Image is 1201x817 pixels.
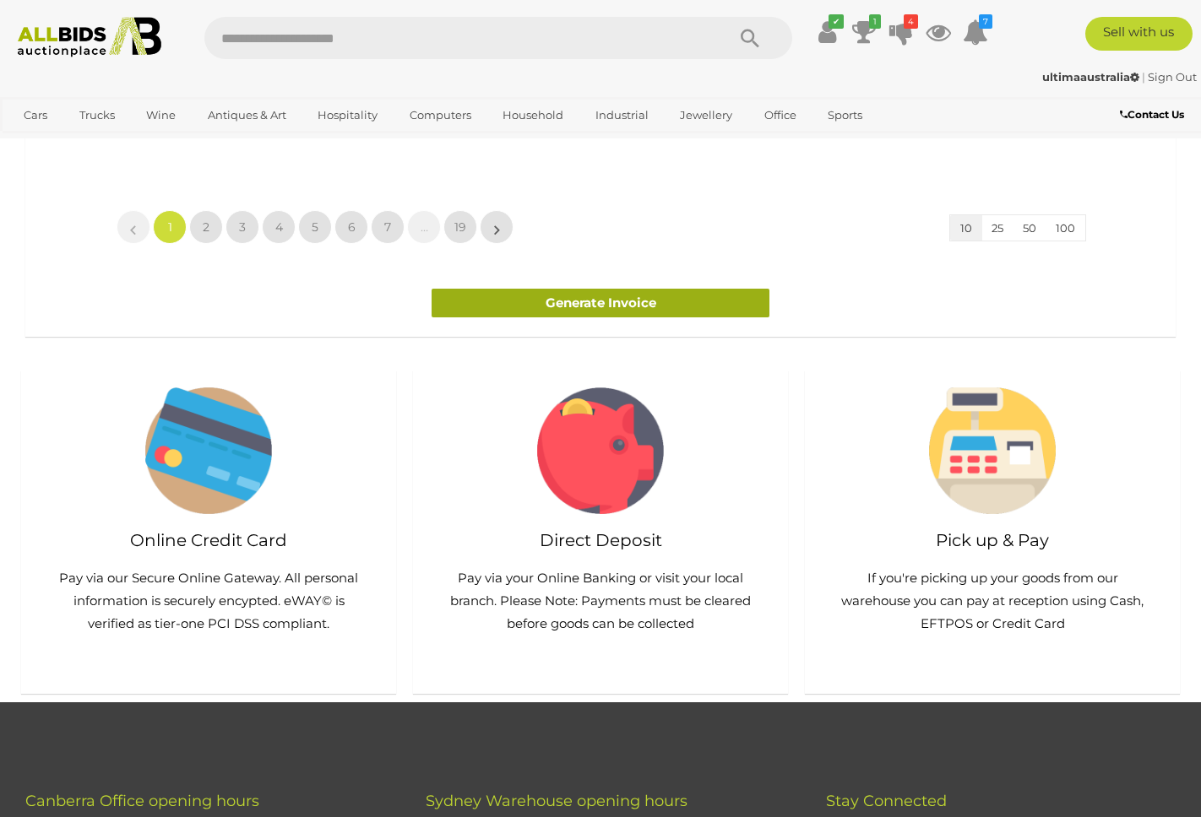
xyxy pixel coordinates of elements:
span: 7 [384,219,391,235]
a: [GEOGRAPHIC_DATA] [13,129,155,157]
button: 100 [1046,215,1085,241]
button: 25 [981,215,1014,241]
span: Canberra Office opening hours [25,792,259,810]
i: 4 [904,14,918,29]
h2: Direct Deposit [430,531,771,549]
span: 1 [168,219,172,235]
p: If you're picking up your goods from our warehouse you can pay at reception using Cash, EFTPOS or... [839,566,1146,635]
a: Sign Out [1148,70,1197,84]
a: Sell with us [1085,17,1193,51]
a: Household [492,101,574,129]
span: 50 [1023,221,1036,235]
a: … [407,210,441,244]
h2: Online Credit Card [38,531,379,549]
a: 3 [226,210,259,244]
a: » [480,210,514,244]
span: 2 [203,219,209,235]
a: « [117,210,150,244]
a: Direct Deposit Pay via your Online Banking or visit your local branch. Please Note: Payments must... [413,371,788,694]
a: Online Credit Card Pay via our Secure Online Gateway. All personal information is securely encypt... [21,371,396,694]
b: Contact Us [1120,108,1184,121]
h2: Pick up & Pay [822,531,1163,549]
a: 7 [371,210,405,244]
span: 100 [1056,221,1075,235]
a: 1 [153,210,187,244]
span: 5 [312,219,318,235]
a: Trucks [68,101,126,129]
i: 7 [979,14,992,29]
p: Pay via your Online Banking or visit your local branch. Please Note: Payments must be cleared bef... [447,566,754,635]
span: | [1142,70,1145,84]
a: Industrial [584,101,660,129]
a: 5 [298,210,332,244]
a: Contact Us [1120,106,1188,124]
a: Antiques & Art [197,101,297,129]
a: Pick up & Pay If you're picking up your goods from our warehouse you can pay at reception using C... [805,371,1180,694]
a: 1 [851,17,877,47]
a: Jewellery [669,101,743,129]
button: 10 [950,215,982,241]
a: ✔ [814,17,840,47]
a: Cars [13,101,58,129]
span: 4 [275,219,283,235]
span: 3 [239,219,246,235]
i: ✔ [829,14,844,29]
button: 50 [1013,215,1046,241]
a: 7 [963,17,988,47]
strong: ultimaaustralia [1042,70,1139,84]
a: 6 [334,210,368,244]
span: 25 [992,221,1003,235]
a: Hospitality [307,101,389,129]
img: pick-up-and-pay-icon.png [929,387,1056,514]
p: Pay via our Secure Online Gateway. All personal information is securely encypted. eWAY© is verifi... [55,566,362,635]
span: 6 [348,219,356,235]
a: 2 [189,210,223,244]
img: payment-questions.png [145,387,272,514]
img: direct-deposit-icon.png [537,387,664,514]
a: 4 [262,210,296,244]
span: 19 [454,219,466,235]
a: Generate Invoice [432,289,769,318]
a: 19 [443,210,477,244]
a: Sports [817,101,873,129]
a: ultimaaustralia [1042,70,1142,84]
a: Office [753,101,807,129]
a: Wine [135,101,187,129]
span: Sydney Warehouse opening hours [426,792,687,810]
span: 10 [960,221,972,235]
a: 4 [889,17,914,47]
button: Search [708,17,792,59]
span: Stay Connected [826,792,947,810]
i: 1 [869,14,881,29]
img: Allbids.com.au [9,17,171,57]
a: Computers [399,101,482,129]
